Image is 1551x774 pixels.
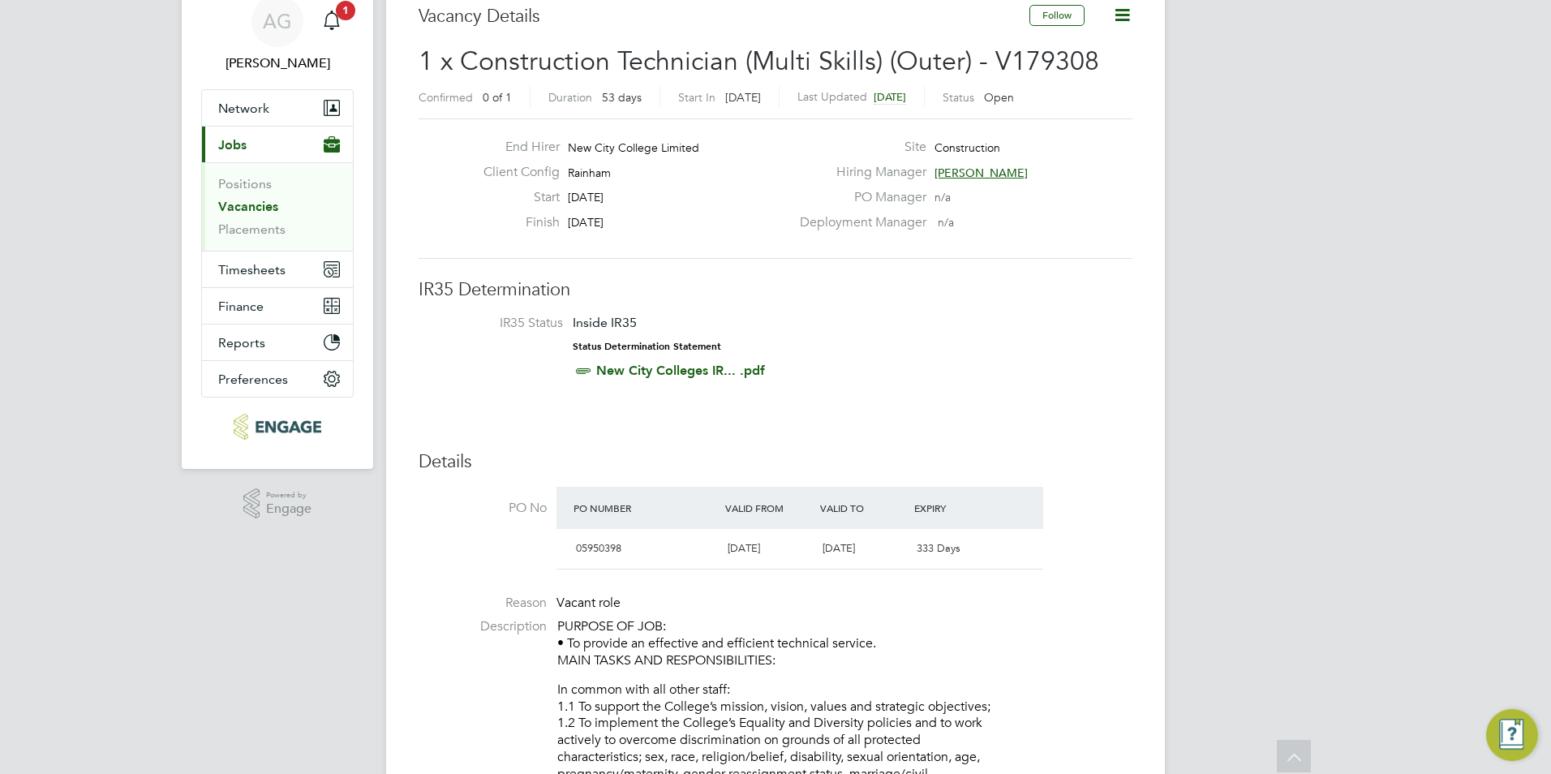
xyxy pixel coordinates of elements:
[218,176,272,191] a: Positions
[470,164,560,181] label: Client Config
[1029,5,1085,26] button: Follow
[934,166,1028,180] span: [PERSON_NAME]
[243,488,312,519] a: Powered byEngage
[234,414,320,440] img: carbonrecruitment-logo-retina.png
[419,45,1099,77] span: 1 x Construction Technician (Multi Skills) (Outer) - V179308
[470,139,560,156] label: End Hirer
[790,139,926,156] label: Site
[218,221,286,237] a: Placements
[934,140,1000,155] span: Construction
[874,90,906,104] span: [DATE]
[557,618,1132,669] p: PURPOSE OF JOB: • To provide an effective and efficient technical service. MAIN TASKS AND RESPONS...
[910,493,1005,522] div: Expiry
[218,299,264,314] span: Finance
[938,215,954,230] span: n/a
[721,493,816,522] div: Valid From
[576,541,621,555] span: 05950398
[573,315,637,330] span: Inside IR35
[419,595,547,612] label: Reason
[556,595,621,611] span: Vacant role
[218,199,278,214] a: Vacancies
[202,252,353,287] button: Timesheets
[470,189,560,206] label: Start
[568,215,604,230] span: [DATE]
[266,488,311,502] span: Powered by
[202,90,353,126] button: Network
[917,541,960,555] span: 333 Days
[419,618,547,635] label: Description
[823,541,855,555] span: [DATE]
[202,361,353,397] button: Preferences
[1486,709,1538,761] button: Engage Resource Center
[202,288,353,324] button: Finance
[569,493,721,522] div: PO Number
[266,502,311,516] span: Engage
[419,278,1132,302] h3: IR35 Determination
[201,414,354,440] a: Go to home page
[419,450,1132,474] h3: Details
[728,541,760,555] span: [DATE]
[790,164,926,181] label: Hiring Manager
[419,90,473,105] label: Confirmed
[419,5,1029,28] h3: Vacancy Details
[602,90,642,105] span: 53 days
[790,214,926,231] label: Deployment Manager
[797,89,867,104] label: Last Updated
[984,90,1014,105] span: Open
[548,90,592,105] label: Duration
[218,335,265,350] span: Reports
[483,90,512,105] span: 0 of 1
[435,315,563,332] label: IR35 Status
[943,90,974,105] label: Status
[568,140,699,155] span: New City College Limited
[568,190,604,204] span: [DATE]
[218,372,288,387] span: Preferences
[816,493,911,522] div: Valid To
[336,1,355,20] span: 1
[202,127,353,162] button: Jobs
[678,90,715,105] label: Start In
[202,325,353,360] button: Reports
[725,90,761,105] span: [DATE]
[573,341,721,352] strong: Status Determination Statement
[419,500,547,517] label: PO No
[568,166,611,180] span: Rainham
[263,11,292,32] span: AG
[596,363,765,378] a: New City Colleges IR... .pdf
[790,189,926,206] label: PO Manager
[218,262,286,277] span: Timesheets
[201,54,354,73] span: Ajay Gandhi
[218,101,269,116] span: Network
[470,214,560,231] label: Finish
[934,190,951,204] span: n/a
[202,162,353,251] div: Jobs
[218,137,247,153] span: Jobs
